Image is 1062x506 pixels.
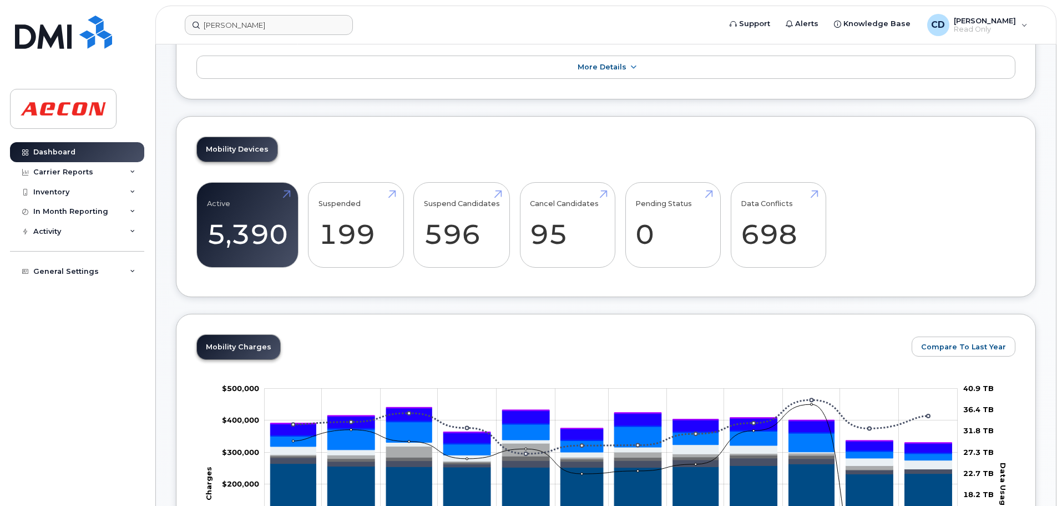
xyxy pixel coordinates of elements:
span: Support [739,18,770,29]
g: HST [270,408,952,452]
a: Mobility Charges [197,335,280,359]
tspan: 36.4 TB [963,405,994,414]
tspan: 40.9 TB [963,383,994,392]
g: $0 [222,383,259,392]
div: Cara Dato [919,14,1035,36]
g: $0 [222,479,259,488]
a: Active 5,390 [207,188,288,262]
g: $0 [222,415,259,424]
tspan: 31.8 TB [963,426,994,435]
g: Hardware [270,440,952,469]
span: Read Only [954,25,1016,34]
tspan: $500,000 [222,383,259,392]
tspan: 18.2 TB [963,490,994,499]
tspan: 27.3 TB [963,447,994,456]
a: Suspend Candidates 596 [424,188,500,262]
a: Suspended 199 [318,188,393,262]
a: Mobility Devices [197,137,277,162]
span: Compare To Last Year [921,342,1006,352]
tspan: $200,000 [222,479,259,488]
span: CD [931,18,945,32]
a: Support [722,13,778,35]
g: $0 [222,447,259,456]
tspan: Charges [204,467,213,500]
span: Alerts [795,18,818,29]
g: PST [270,407,952,443]
g: Features [270,422,952,460]
g: QST [270,407,952,443]
a: Pending Status 0 [635,188,710,262]
tspan: $300,000 [222,447,259,456]
input: Find something... [185,15,353,35]
span: [PERSON_NAME] [954,16,1016,25]
tspan: 22.7 TB [963,469,994,478]
span: Knowledge Base [843,18,911,29]
g: GST [270,420,952,453]
a: Knowledge Base [826,13,918,35]
a: Cancel Candidates 95 [530,188,605,262]
a: Alerts [778,13,826,35]
tspan: $400,000 [222,415,259,424]
a: Data Conflicts 698 [741,188,816,262]
span: More Details [578,63,626,71]
button: Compare To Last Year [912,337,1015,357]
